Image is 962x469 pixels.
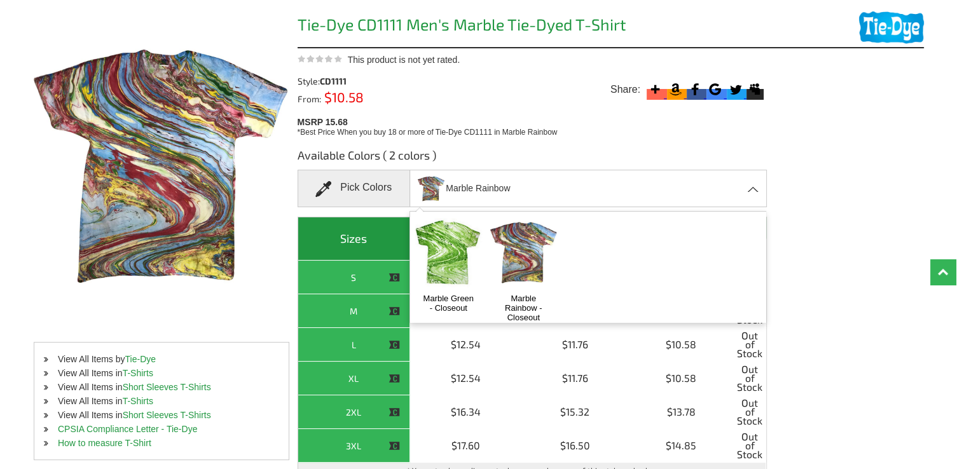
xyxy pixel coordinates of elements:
li: View All Items by [34,352,289,366]
img: Marble Green [415,210,482,294]
span: Out of Stock [737,432,762,459]
img: This item is CLOSEOUT! [388,272,400,283]
img: Marble Rainbow [418,172,444,205]
a: Marble Green - Closeout [422,294,476,313]
h1: Tie-Dye CD1111 Men's Marble Tie-Dyed T-Shirt [298,17,767,36]
img: This item is CLOSEOUT! [388,373,400,384]
div: 2XL [301,404,406,420]
span: Marble Rainbow [446,177,510,200]
td: $10.58 [629,328,734,362]
a: T-Shirts [123,368,153,378]
td: $12.54 [410,328,522,362]
img: Marble Rainbow [490,210,557,294]
div: M [301,303,406,319]
td: $13.78 [629,395,734,429]
span: $10.58 [321,89,364,105]
a: T-Shirts [123,396,153,406]
img: This item is CLOSEOUT! [388,339,400,351]
h3: Available Colors ( 2 colors ) [298,147,767,170]
span: *Best Price When you buy 18 or more of Tie-Dye CD1111 in Marble Rainbow [298,128,558,137]
td: $17.60 [410,429,522,463]
span: Out of Stock [737,331,762,358]
li: View All Items in [34,366,289,380]
li: View All Items in [34,394,289,408]
div: From: [298,92,416,104]
a: How to measure T-Shirt [58,438,151,448]
svg: Amazon [667,81,684,98]
td: $11.76 [522,328,629,362]
td: $14.85 [629,429,734,463]
img: This product is not yet rated. [298,55,342,63]
span: Out of Stock [737,297,762,324]
div: MSRP 15.68 [298,114,772,138]
li: View All Items in [34,408,289,422]
th: Sizes [298,217,410,261]
img: This item is CLOSEOUT! [388,306,400,317]
div: Pick Colors [298,170,410,207]
a: Short Sleeves T-Shirts [123,410,211,420]
span: Out of Stock [737,398,762,425]
a: Short Sleeves T-Shirts [123,382,211,392]
a: Marble Rainbow - Closeout [497,294,551,322]
a: Tie-Dye [125,354,156,364]
span: This product is not yet rated. [348,55,460,65]
li: View All Items in [34,380,289,394]
svg: Myspace [746,81,764,98]
img: This item is CLOSEOUT! [388,440,400,452]
img: This item is CLOSEOUT! [388,407,400,418]
td: $12.54 [410,362,522,395]
svg: More [647,81,664,98]
td: $16.50 [522,429,629,463]
td: $11.76 [522,362,629,395]
div: S [301,269,406,285]
div: XL [301,370,406,386]
span: Share: [610,83,640,96]
div: Style: [298,77,416,86]
span: Out of Stock [737,365,762,391]
svg: Twitter [727,81,744,98]
a: Top [930,259,956,285]
svg: Google Bookmark [706,81,724,98]
td: $16.34 [410,395,522,429]
div: L [301,337,406,353]
a: CPSIA Compliance Letter - Tie-Dye [58,424,197,434]
span: CD1111 [320,76,347,86]
svg: Facebook [687,81,704,98]
img: Tie-Dye [859,11,924,44]
div: 3XL [301,438,406,454]
td: $15.32 [522,395,629,429]
td: $10.58 [629,362,734,395]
